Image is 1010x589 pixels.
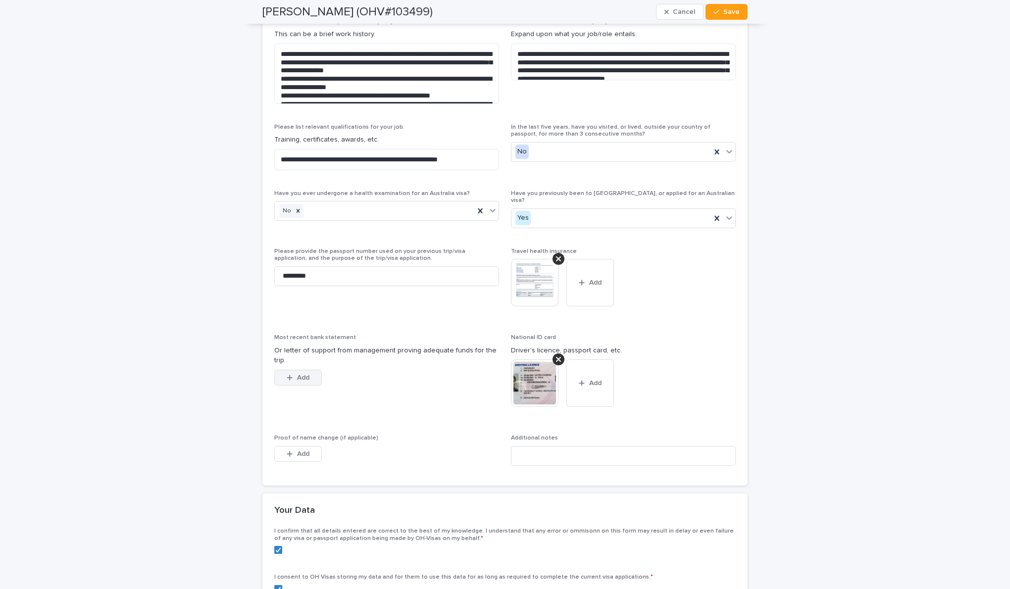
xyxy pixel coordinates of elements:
[566,359,614,407] button: Add
[511,19,616,25] span: Please list relevant skills for your job.
[274,29,499,40] p: This can be a brief work history.
[656,4,704,20] button: Cancel
[274,574,653,580] span: I consent to OH Visas storing my data and for them to use this data for as long as required to co...
[274,191,470,196] span: Have you ever undergone a health examination for an Australia visa?
[297,374,309,381] span: Add
[515,211,531,225] div: Yes
[515,145,529,159] div: No
[511,29,736,40] p: Expand upon what your job/role entails.
[673,8,695,15] span: Cancel
[723,8,740,15] span: Save
[274,528,734,541] span: I confirm that all details entered are correct to the best of my knowledge. I understand that any...
[706,4,748,20] button: Save
[274,335,356,341] span: Most recent bank statement
[274,345,499,366] p: Or letter of support from management proving adequate funds for the trip.
[511,248,577,254] span: Travel health insurance
[274,135,499,145] p: Training, certificates, awards, etc.
[274,19,402,25] span: Please list relevant experiences for your job.
[589,380,602,387] span: Add
[274,505,315,516] h2: Your Data
[274,370,322,386] button: Add
[511,335,556,341] span: National ID card
[280,204,293,218] div: No
[297,450,309,457] span: Add
[274,446,322,462] button: Add
[262,5,433,19] h2: [PERSON_NAME] (OHV#103499)
[566,259,614,306] button: Add
[589,279,602,286] span: Add
[511,191,735,203] span: Have you previously been to [GEOGRAPHIC_DATA], or applied for an Australian visa?
[274,248,465,261] span: Please provide the passport number used on your previous trip/visa application, and the purpose o...
[274,124,404,130] span: Please list relevant qualifications for your job.
[511,435,558,441] span: Additional notes
[511,124,710,137] span: In the last five years, have you visited, or lived, outside your country of passport, for more th...
[274,435,378,441] span: Proof of name change (if applicable)
[511,345,736,356] p: Driver's licence, passport card, etc.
